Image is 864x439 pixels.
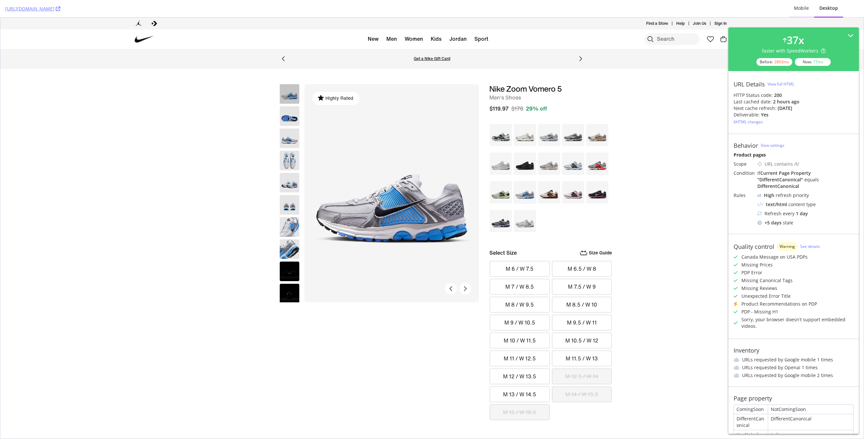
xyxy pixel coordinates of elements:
[513,135,536,160] a: Black/Black
[279,133,299,153] img: Nike Zoom Vomero 5 Men's Shoes
[275,33,291,49] button: Previous Banner
[552,351,611,366] label: M 12.5 / W 14
[768,414,853,430] div: DifferentCanonical
[741,277,793,284] div: Missing Canonical Tags
[819,5,838,11] div: Desktop
[489,87,508,95] span: $119.97
[734,414,768,430] div: DifferentCanonical
[767,79,794,89] button: View full HTML
[757,170,854,189] div: If
[734,142,758,149] div: Behavior
[513,192,536,215] img: Summit White/Light Smoke Grey/Smoke Grey/Metallic Silver
[513,163,536,189] a: White/Pure Platinum/University Blue/Black
[741,316,854,329] div: Sorry, your browser doesn't support embedded videos.
[757,176,803,183] div: " DifferentCanonical "
[734,243,774,250] div: Quality control
[741,309,778,315] div: PDP - Missing H1
[761,143,784,148] a: View settings
[490,369,549,384] label: M 13 / W 14.5
[741,285,777,292] div: Missing Reviews
[445,265,456,277] button: Previous product image
[134,2,142,10] a: Jordan
[526,87,547,95] span: 29% off
[474,17,488,26] a: Sport
[513,135,536,158] img: Black/Black
[734,347,759,354] div: Inventory
[734,118,763,126] button: 6HTML changes
[513,106,536,129] img: Platinum Tint/Cashmere/Iron Grey/Photon Dust
[795,58,831,66] div: Now:
[704,16,716,27] a: Favorites
[804,176,819,183] div: equals
[734,405,768,414] div: ComingSoon
[449,17,466,26] a: Jordan
[5,6,60,12] a: [URL][DOMAIN_NAME]
[552,244,611,259] label: M 6.5 / W 8
[586,106,608,129] img: Metallic Pewter/Parachute Beige/White/Medium Ash
[766,201,787,208] div: text/html
[150,2,158,10] a: Converse
[734,170,755,176] div: Condition
[324,77,354,87] span: Highly Rated
[764,192,809,199] div: refresh priority
[386,17,396,26] a: Men
[586,163,608,186] img: Black/Anthracite/Pink Blast/Metallic Platinum
[741,262,773,268] div: Missing Prices
[459,265,471,277] button: Next product image
[734,119,763,125] div: 6 HTML changes
[134,12,154,31] a: Nike Home Page
[734,98,772,105] div: Last cached date:
[404,17,423,26] a: Women
[490,262,549,277] label: M 7 / W 8.5
[489,106,512,131] a: Dark Grey/White/Sail/Black
[552,280,611,295] label: M 8.5 / W 10
[552,369,611,384] label: M 14 / W 15.5
[767,81,794,87] div: View full HTML
[693,3,706,9] p: Join Us
[279,111,299,130] img: Nike Zoom Vomero 5 Men's Shoes
[537,106,560,129] img: Wolf Grey/Metallic Silver/Cool Grey/White
[586,135,608,160] a: Metallic Silver/Flat Silver/Light Crimson/Black
[367,17,378,26] a: New
[430,17,441,26] a: Kids
[279,200,299,219] img: Nike Zoom Vomero 5 Men's Shoes
[489,192,512,215] img: Metallic Silver/Court Purple/White/Black
[800,244,820,249] a: See details
[537,135,560,158] img: Light Orewood Brown/White/Metallic Platinum/Light Smoke Grey
[586,135,608,158] img: Metallic Silver/Flat Silver/Light Crimson/Black
[773,98,799,105] div: 2 hours ago
[777,242,797,251] div: warning label
[644,16,656,27] button: Search
[734,364,854,371] li: URLs requested by Openai 1 times
[279,244,299,264] img: Nike Zoom Vomero 5 Men's Shoes
[489,163,512,189] a: Barely Volt/Pure Platinum/Black/Metallic Platinum
[757,219,854,226] div: stale
[774,59,789,65] div: 2893 ms
[537,135,560,160] a: Light Orewood Brown/White/Metallic Platinum/Light Smoke Grey
[489,76,612,84] h2: Men's Shoes
[489,135,512,158] img: Vast Grey/Black/Sail/Vast Grey
[741,269,762,276] div: PDP Error
[741,254,808,260] div: Canada Message on USA PDPs
[586,163,608,189] a: Black/Anthracite/Pink Blast/Metallic Platinum
[490,244,549,259] label: M 6 / W 7.5
[741,293,791,299] div: Unexpected Error Title
[552,333,611,348] label: M 11.5 / W 13
[561,163,584,186] img: Pink Foam/Phantom/Metallic Platinum/Black
[734,112,760,118] div: Deliverable:
[734,372,854,379] li: URLs requested by Google mobile 2 times
[279,155,299,175] img: Nike Zoom Vomero 5 Men's Shoes
[552,297,611,312] label: M 9.5 / W 11
[741,301,817,307] div: Product Recommendations on PDP
[561,135,584,158] img: Psychic Blue/Photon Dust/Pale Ivory/Thunder Blue
[279,222,299,241] img: Nike Zoom Vomero 5 Men's Shoes
[734,105,776,112] div: Next cache refresh:
[765,219,782,226] div: + 5 days
[489,231,516,239] span: Select Size
[813,59,823,65] div: 77 ms
[490,297,549,312] label: M 9 / W 10.5
[490,280,549,295] label: M 8 / W 9.5
[304,67,479,285] img: Nike Zoom Vomero 5 Men's Shoes - White/Pure Platinum/University Blue/Black
[511,87,523,95] span: List: $170
[586,106,608,131] a: Metallic Pewter/Parachute Beige/White/Medium Ash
